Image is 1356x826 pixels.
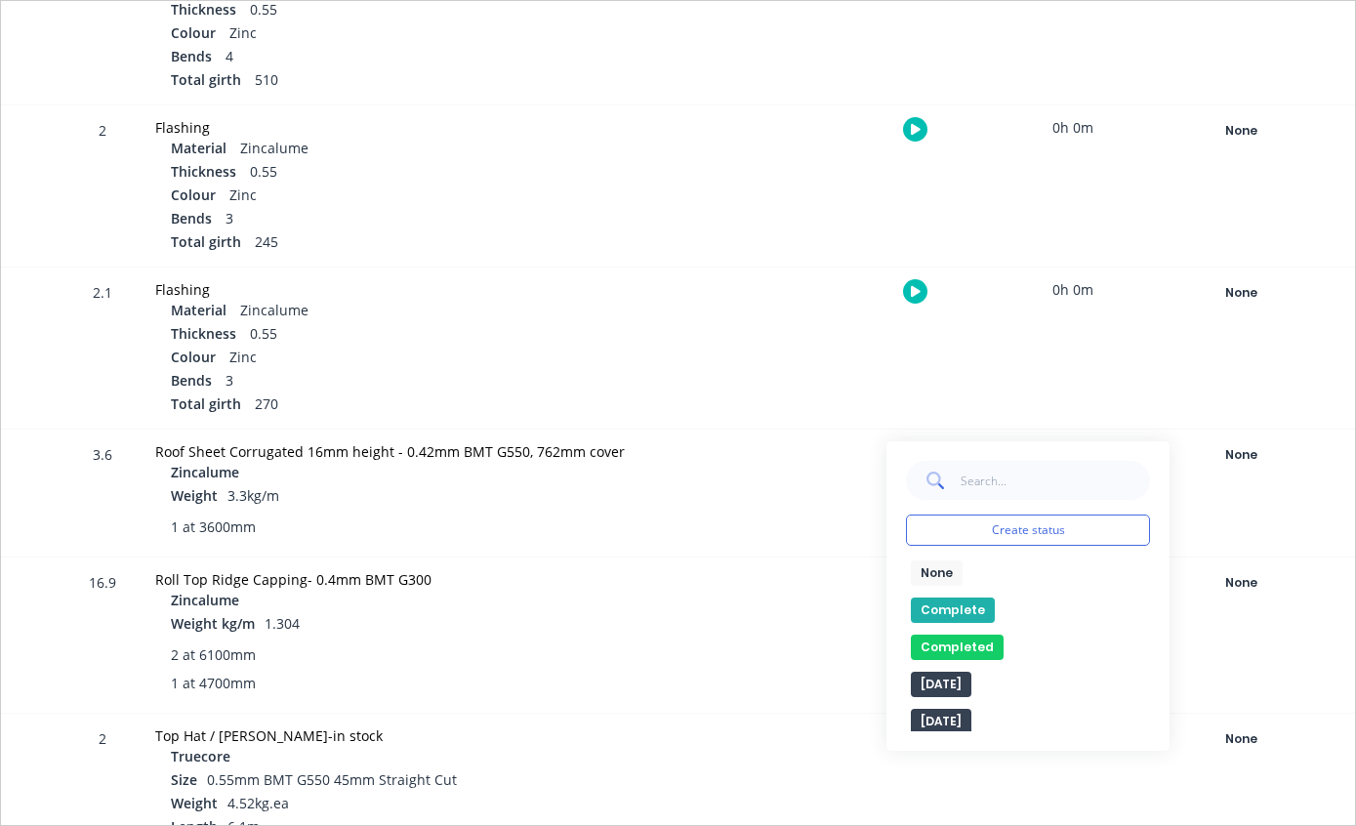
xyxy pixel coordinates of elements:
div: None [1171,280,1311,306]
span: Total girth [171,231,241,252]
div: Roll Top Ridge Capping- 0.4mm BMT G300 [155,569,660,590]
div: None [1171,442,1311,468]
button: None [1170,569,1312,597]
div: Flashing [155,117,660,138]
div: 2.1 [73,270,132,429]
div: 4 [171,46,660,69]
span: 1 at 4700mm [171,673,256,693]
div: 3 [171,370,660,393]
span: Truecore [171,746,230,766]
div: None [1171,118,1311,144]
button: None [1170,441,1312,469]
span: Colour [171,185,216,205]
div: Zinc [171,185,660,208]
span: Weight [171,793,218,813]
span: Thickness [171,161,236,182]
div: Roof Sheet Corrugated 16mm height - 0.42mm BMT G550, 762mm cover [155,441,660,462]
span: Weight kg/m [171,613,255,634]
span: 2 at 6100mm [171,644,256,665]
button: None [1170,279,1312,307]
span: Thickness [171,323,236,344]
span: Zincalume [171,590,239,610]
input: Search... [960,461,1150,500]
button: Completed [911,635,1004,660]
div: 245 [171,231,660,255]
span: Bends [171,208,212,228]
span: Size [171,769,197,790]
span: Colour [171,22,216,43]
button: [DATE] [911,672,971,697]
div: 0h 0m [1000,430,1146,474]
div: 16.9 [73,560,132,713]
button: None [1170,117,1312,145]
button: [DATE] [911,709,971,734]
span: Total girth [171,393,241,414]
div: None [1171,726,1311,752]
span: Zincalume [171,462,239,482]
span: Material [171,300,226,320]
span: 1.304 [265,614,300,633]
div: 0h 0m [1000,268,1146,311]
button: None [1170,725,1312,753]
div: 510 [171,69,660,93]
span: Colour [171,347,216,367]
div: Top Hat / [PERSON_NAME]-in stock [155,725,660,746]
div: Zinc [171,347,660,370]
div: Zincalume [171,300,660,323]
div: 3 [171,208,660,231]
span: Total girth [171,69,241,90]
button: Complete [911,598,995,623]
div: 2 [73,108,132,267]
button: None [911,560,963,586]
div: Zincalume [171,138,660,161]
span: 3.3kg/m [227,486,279,505]
div: 0h 0m [1000,105,1146,149]
span: Bends [171,46,212,66]
button: Create status [906,515,1150,546]
span: Material [171,138,226,158]
span: 4.52kg.ea [227,794,289,812]
span: Weight [171,485,218,506]
span: Bends [171,370,212,391]
div: Flashing [155,279,660,300]
div: Zinc [171,22,660,46]
div: 0.55 [171,323,660,347]
div: None [1171,570,1311,596]
div: 270 [171,393,660,417]
span: 1 at 3600mm [171,516,256,537]
span: 0.55mm BMT G550 45mm Straight Cut [207,770,457,789]
div: 3.6 [73,433,132,557]
div: 0.55 [171,161,660,185]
